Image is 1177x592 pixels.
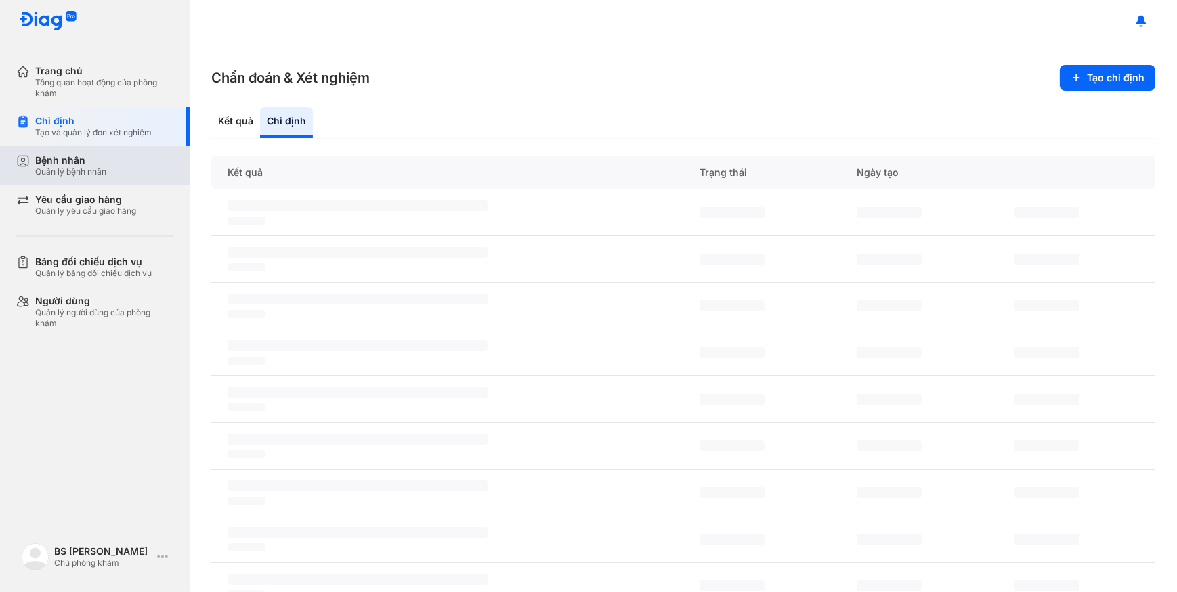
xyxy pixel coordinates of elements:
[211,68,370,87] h3: Chẩn đoán & Xét nghiệm
[228,497,265,505] span: ‌
[700,440,765,451] span: ‌
[1014,534,1079,545] span: ‌
[35,206,136,217] div: Quản lý yêu cầu giao hàng
[700,580,765,591] span: ‌
[228,340,488,351] span: ‌
[857,487,922,498] span: ‌
[35,65,173,77] div: Trang chủ
[1014,394,1079,405] span: ‌
[54,557,152,568] div: Chủ phòng khám
[857,394,922,405] span: ‌
[54,545,152,557] div: BS [PERSON_NAME]
[228,310,265,318] span: ‌
[228,480,488,491] span: ‌
[700,300,765,311] span: ‌
[211,107,260,138] div: Kết quả
[1014,347,1079,358] span: ‌
[228,200,488,211] span: ‌
[700,394,765,405] span: ‌
[1014,440,1079,451] span: ‌
[700,534,765,545] span: ‌
[1014,487,1079,498] span: ‌
[35,115,152,127] div: Chỉ định
[211,156,683,189] div: Kết quả
[228,574,488,585] span: ‌
[35,77,173,99] div: Tổng quan hoạt động của phòng khám
[228,543,265,551] span: ‌
[1060,65,1155,91] button: Tạo chỉ định
[228,403,265,411] span: ‌
[228,217,265,225] span: ‌
[700,254,765,265] span: ‌
[35,256,152,268] div: Bảng đối chiếu dịch vụ
[700,207,765,218] span: ‌
[228,387,488,398] span: ‌
[228,294,488,304] span: ‌
[35,154,106,166] div: Bệnh nhân
[228,357,265,365] span: ‌
[35,295,173,307] div: Người dùng
[228,450,265,458] span: ‌
[857,440,922,451] span: ‌
[683,156,840,189] div: Trạng thái
[228,527,488,538] span: ‌
[228,263,265,271] span: ‌
[22,543,49,570] img: logo
[1014,254,1079,265] span: ‌
[35,307,173,329] div: Quản lý người dùng của phòng khám
[1014,300,1079,311] span: ‌
[35,127,152,138] div: Tạo và quản lý đơn xét nghiệm
[857,347,922,358] span: ‌
[35,193,136,206] div: Yêu cầu giao hàng
[19,11,77,32] img: logo
[228,247,488,258] span: ‌
[35,166,106,177] div: Quản lý bệnh nhân
[857,207,922,218] span: ‌
[857,300,922,311] span: ‌
[700,487,765,498] span: ‌
[1014,207,1079,218] span: ‌
[840,156,998,189] div: Ngày tạo
[35,268,152,279] div: Quản lý bảng đối chiếu dịch vụ
[857,254,922,265] span: ‌
[1014,580,1079,591] span: ‌
[228,434,488,445] span: ‌
[857,534,922,545] span: ‌
[260,107,313,138] div: Chỉ định
[857,580,922,591] span: ‌
[700,347,765,358] span: ‌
